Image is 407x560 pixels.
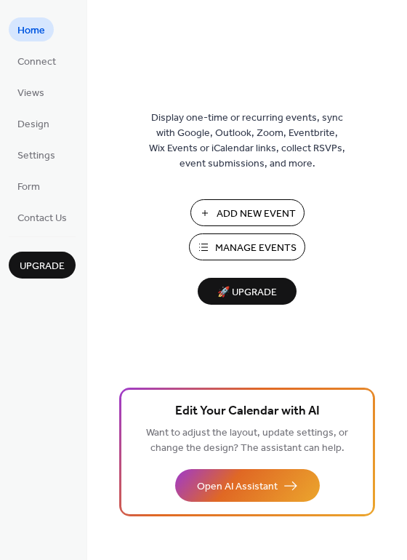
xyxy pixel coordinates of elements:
[9,143,64,167] a: Settings
[9,49,65,73] a: Connect
[9,174,49,198] a: Form
[9,205,76,229] a: Contact Us
[189,233,305,260] button: Manage Events
[17,86,44,101] span: Views
[198,278,297,305] button: 🚀 Upgrade
[175,401,320,422] span: Edit Your Calendar with AI
[9,252,76,279] button: Upgrade
[215,241,297,256] span: Manage Events
[17,23,45,39] span: Home
[206,283,288,303] span: 🚀 Upgrade
[17,211,67,226] span: Contact Us
[17,148,55,164] span: Settings
[190,199,305,226] button: Add New Event
[149,111,345,172] span: Display one-time or recurring events, sync with Google, Outlook, Zoom, Eventbrite, Wix Events or ...
[146,423,348,458] span: Want to adjust the layout, update settings, or change the design? The assistant can help.
[17,180,40,195] span: Form
[9,111,58,135] a: Design
[17,55,56,70] span: Connect
[17,117,49,132] span: Design
[20,259,65,274] span: Upgrade
[197,479,278,495] span: Open AI Assistant
[217,207,296,222] span: Add New Event
[9,80,53,104] a: Views
[9,17,54,41] a: Home
[175,469,320,502] button: Open AI Assistant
